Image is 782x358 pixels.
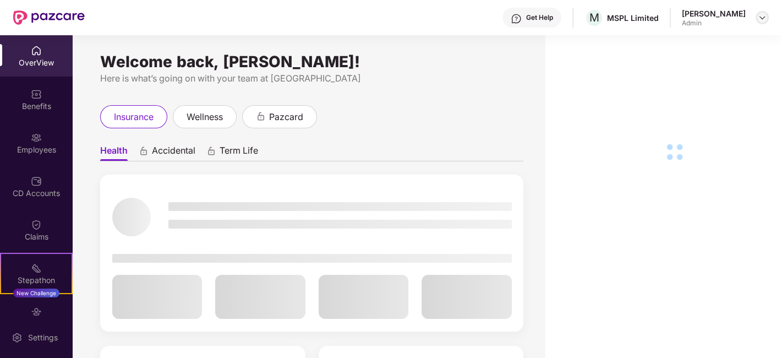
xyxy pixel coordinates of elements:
[269,110,303,124] span: pazcard
[12,332,23,343] img: svg+xml;base64,PHN2ZyBpZD0iU2V0dGluZy0yMHgyMCIgeG1sbnM9Imh0dHA6Ly93d3cudzMub3JnLzIwMDAvc3ZnIiB3aW...
[31,132,42,143] img: svg+xml;base64,PHN2ZyBpZD0iRW1wbG95ZWVzIiB4bWxucz0iaHR0cDovL3d3dy53My5vcmcvMjAwMC9zdmciIHdpZHRoPS...
[31,176,42,187] img: svg+xml;base64,PHN2ZyBpZD0iQ0RfQWNjb3VudHMiIGRhdGEtbmFtZT0iQ0QgQWNjb3VudHMiIHhtbG5zPSJodHRwOi8vd3...
[220,145,258,161] span: Term Life
[682,8,746,19] div: [PERSON_NAME]
[1,275,72,286] div: Stepathon
[206,146,216,156] div: animation
[25,332,61,343] div: Settings
[589,11,599,24] span: M
[187,110,223,124] span: wellness
[152,145,195,161] span: Accidental
[100,57,523,66] div: Welcome back, [PERSON_NAME]!
[31,219,42,230] img: svg+xml;base64,PHN2ZyBpZD0iQ2xhaW0iIHhtbG5zPSJodHRwOi8vd3d3LnczLm9yZy8yMDAwL3N2ZyIgd2lkdGg9IjIwIi...
[100,145,128,161] span: Health
[139,146,149,156] div: animation
[31,89,42,100] img: svg+xml;base64,PHN2ZyBpZD0iQmVuZWZpdHMiIHhtbG5zPSJodHRwOi8vd3d3LnczLm9yZy8yMDAwL3N2ZyIgd2lkdGg9Ij...
[13,10,85,25] img: New Pazcare Logo
[100,72,523,85] div: Here is what’s going on with your team at [GEOGRAPHIC_DATA]
[682,19,746,28] div: Admin
[114,110,154,124] span: insurance
[31,306,42,317] img: svg+xml;base64,PHN2ZyBpZD0iRW5kb3JzZW1lbnRzIiB4bWxucz0iaHR0cDovL3d3dy53My5vcmcvMjAwMC9zdmciIHdpZH...
[31,45,42,56] img: svg+xml;base64,PHN2ZyBpZD0iSG9tZSIgeG1sbnM9Imh0dHA6Ly93d3cudzMub3JnLzIwMDAvc3ZnIiB3aWR0aD0iMjAiIG...
[511,13,522,24] img: svg+xml;base64,PHN2ZyBpZD0iSGVscC0zMngzMiIgeG1sbnM9Imh0dHA6Ly93d3cudzMub3JnLzIwMDAvc3ZnIiB3aWR0aD...
[31,263,42,274] img: svg+xml;base64,PHN2ZyB4bWxucz0iaHR0cDovL3d3dy53My5vcmcvMjAwMC9zdmciIHdpZHRoPSIyMSIgaGVpZ2h0PSIyMC...
[13,289,59,297] div: New Challenge
[758,13,767,22] img: svg+xml;base64,PHN2ZyBpZD0iRHJvcGRvd24tMzJ4MzIiIHhtbG5zPSJodHRwOi8vd3d3LnczLm9yZy8yMDAwL3N2ZyIgd2...
[256,111,266,121] div: animation
[526,13,553,22] div: Get Help
[607,13,659,23] div: MSPL Limited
